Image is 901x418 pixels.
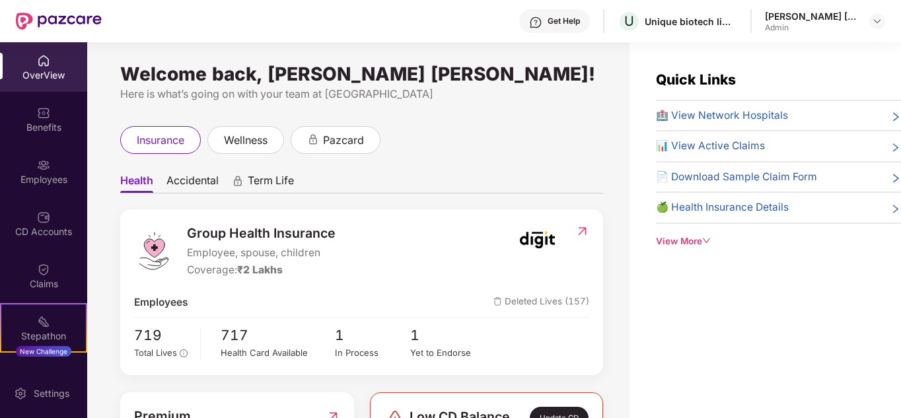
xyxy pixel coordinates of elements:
img: insurerIcon [513,223,562,256]
div: Here is what’s going on with your team at [GEOGRAPHIC_DATA] [120,86,603,102]
div: In Process [335,346,411,360]
span: Group Health Insurance [187,223,336,244]
img: svg+xml;base64,PHN2ZyBpZD0iRW5kb3JzZW1lbnRzIiB4bWxucz0iaHR0cDovL3d3dy53My5vcmcvMjAwMC9zdmciIHdpZH... [37,367,50,380]
div: Coverage: [187,262,336,278]
img: svg+xml;base64,PHN2ZyBpZD0iSGVscC0zMngzMiIgeG1sbnM9Imh0dHA6Ly93d3cudzMub3JnLzIwMDAvc3ZnIiB3aWR0aD... [529,16,542,29]
img: svg+xml;base64,PHN2ZyBpZD0iQ2xhaW0iIHhtbG5zPSJodHRwOi8vd3d3LnczLm9yZy8yMDAwL3N2ZyIgd2lkdGg9IjIwIi... [37,263,50,276]
img: svg+xml;base64,PHN2ZyBpZD0iU2V0dGluZy0yMHgyMCIgeG1sbnM9Imh0dHA6Ly93d3cudzMub3JnLzIwMDAvc3ZnIiB3aW... [14,387,27,400]
span: 📊 View Active Claims [656,138,765,154]
span: 🍏 Health Insurance Details [656,199,789,215]
span: right [890,141,901,154]
span: pazcard [323,132,364,149]
span: 1 [410,324,486,346]
div: Unique biotech limited [645,15,737,28]
div: Admin [765,22,857,33]
div: Settings [30,387,73,400]
div: View More [656,234,901,248]
span: ₹2 Lakhs [237,263,283,276]
span: insurance [137,132,184,149]
span: Quick Links [656,71,736,88]
img: New Pazcare Logo [16,13,102,30]
span: down [702,236,711,246]
img: svg+xml;base64,PHN2ZyBpZD0iSG9tZSIgeG1sbnM9Imh0dHA6Ly93d3cudzMub3JnLzIwMDAvc3ZnIiB3aWR0aD0iMjAiIG... [37,54,50,67]
span: Total Lives [134,347,177,358]
img: RedirectIcon [575,225,589,238]
span: 📄 Download Sample Claim Form [656,169,817,185]
span: U [624,13,634,29]
div: Stepathon [1,330,86,343]
img: svg+xml;base64,PHN2ZyBpZD0iRW1wbG95ZWVzIiB4bWxucz0iaHR0cDovL3d3dy53My5vcmcvMjAwMC9zdmciIHdpZHRoPS... [37,158,50,172]
img: logo [134,231,174,271]
img: svg+xml;base64,PHN2ZyBpZD0iQ0RfQWNjb3VudHMiIGRhdGEtbmFtZT0iQ0QgQWNjb3VudHMiIHhtbG5zPSJodHRwOi8vd3... [37,211,50,224]
span: 719 [134,324,191,346]
span: Employee, spouse, children [187,245,336,261]
img: deleteIcon [493,297,502,306]
span: Health [120,174,153,193]
img: svg+xml;base64,PHN2ZyB4bWxucz0iaHR0cDovL3d3dy53My5vcmcvMjAwMC9zdmciIHdpZHRoPSIyMSIgaGVpZ2h0PSIyMC... [37,315,50,328]
div: Yet to Endorse [410,346,486,360]
div: Welcome back, [PERSON_NAME] [PERSON_NAME]! [120,69,603,79]
span: Employees [134,295,188,310]
span: info-circle [180,349,188,357]
span: right [890,172,901,185]
span: Term Life [248,174,294,193]
span: Accidental [166,174,219,193]
img: svg+xml;base64,PHN2ZyBpZD0iRHJvcGRvd24tMzJ4MzIiIHhtbG5zPSJodHRwOi8vd3d3LnczLm9yZy8yMDAwL3N2ZyIgd2... [872,16,883,26]
span: right [890,202,901,215]
span: 🏥 View Network Hospitals [656,108,788,123]
span: wellness [224,132,268,149]
div: Health Card Available [221,346,334,360]
div: [PERSON_NAME] [PERSON_NAME] [765,10,857,22]
div: Get Help [548,16,580,26]
span: right [890,110,901,123]
span: 717 [221,324,334,346]
span: Deleted Lives (157) [493,295,589,310]
div: New Challenge [16,346,71,357]
div: animation [307,133,319,145]
div: animation [232,175,244,187]
span: 1 [335,324,411,346]
img: svg+xml;base64,PHN2ZyBpZD0iQmVuZWZpdHMiIHhtbG5zPSJodHRwOi8vd3d3LnczLm9yZy8yMDAwL3N2ZyIgd2lkdGg9Ij... [37,106,50,120]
